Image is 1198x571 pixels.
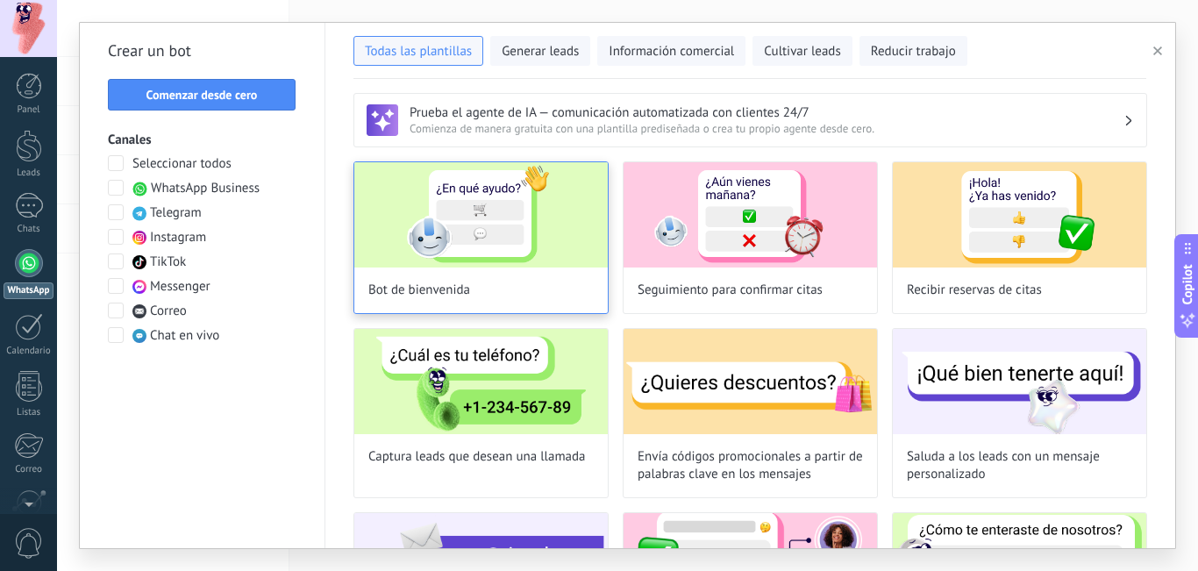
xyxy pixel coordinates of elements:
span: Correo [150,303,187,320]
div: WhatsApp [4,282,53,299]
div: Chats [4,224,54,235]
span: Copilot [1179,264,1196,304]
span: Generar leads [502,43,579,61]
button: Cultivar leads [752,36,852,66]
span: Comenzar desde cero [146,89,258,101]
span: Saluda a los leads con un mensaje personalizado [907,448,1132,483]
img: Envía códigos promocionales a partir de palabras clave en los mensajes [624,329,877,434]
div: Leads [4,168,54,179]
span: Todas las plantillas [365,43,472,61]
img: Recibir reservas de citas [893,162,1146,268]
span: Comienza de manera gratuita con una plantilla prediseñada o crea tu propio agente desde cero. [410,121,1123,136]
span: WhatsApp Business [151,180,260,197]
span: Telegram [150,204,202,222]
button: Todas las plantillas [353,36,483,66]
img: Saluda a los leads con un mensaje personalizado [893,329,1146,434]
img: Captura leads que desean una llamada [354,329,608,434]
img: Bot de bienvenida [354,162,608,268]
img: Seguimiento para confirmar citas [624,162,877,268]
h3: Canales [108,132,296,148]
span: Messenger [150,278,210,296]
button: Comenzar desde cero [108,79,296,111]
div: Listas [4,407,54,418]
div: Correo [4,464,54,475]
button: Información comercial [597,36,745,66]
span: Bot de bienvenida [368,282,470,299]
span: Recibir reservas de citas [907,282,1042,299]
span: Instagram [150,229,206,246]
h3: Prueba el agente de IA — comunicación automatizada con clientes 24/7 [410,104,1123,121]
span: TikTok [150,253,186,271]
span: Cultivar leads [764,43,840,61]
span: Seleccionar todos [132,155,232,173]
span: Seguimiento para confirmar citas [638,282,823,299]
button: Reducir trabajo [859,36,967,66]
span: Captura leads que desean una llamada [368,448,586,466]
div: Panel [4,104,54,116]
h2: Crear un bot [108,37,296,65]
span: Chat en vivo [150,327,219,345]
span: Envía códigos promocionales a partir de palabras clave en los mensajes [638,448,863,483]
span: Información comercial [609,43,734,61]
button: Generar leads [490,36,590,66]
div: Calendario [4,346,54,357]
span: Reducir trabajo [871,43,956,61]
